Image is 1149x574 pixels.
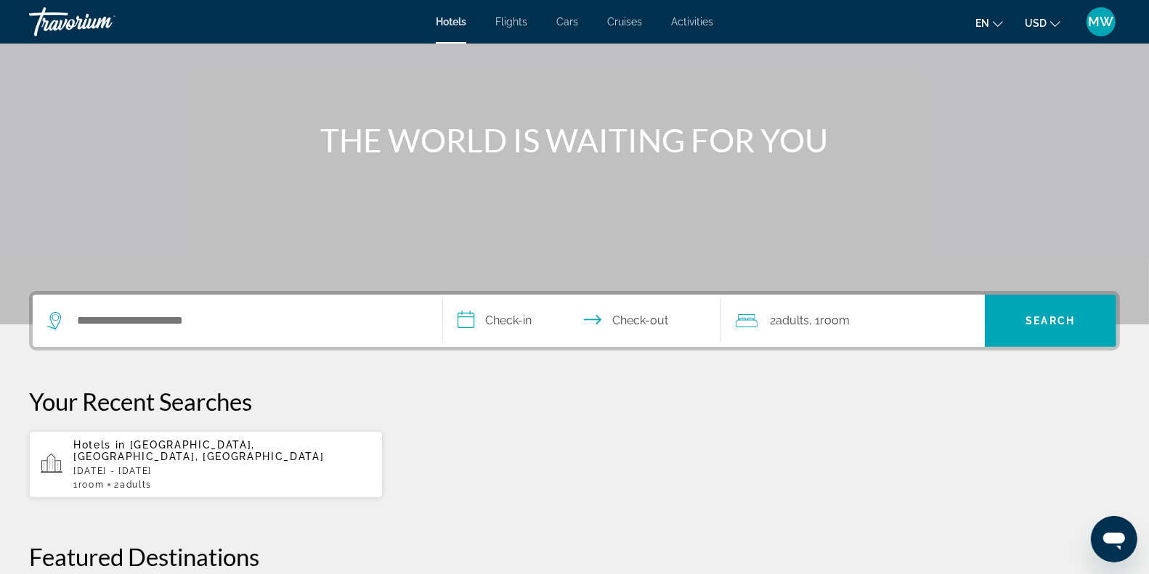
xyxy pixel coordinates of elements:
[114,480,152,490] span: 2
[78,480,105,490] span: Room
[436,16,466,28] a: Hotels
[1025,12,1060,33] button: Change currency
[29,387,1120,416] p: Your Recent Searches
[975,17,989,29] span: en
[671,16,713,28] a: Activities
[810,311,850,331] span: , 1
[1026,315,1075,327] span: Search
[821,313,850,327] span: Room
[1089,15,1114,29] span: MW
[76,310,421,332] input: Search hotel destination
[721,295,985,347] button: Travelers: 2 adults, 0 children
[495,16,527,28] a: Flights
[73,480,104,490] span: 1
[33,295,1116,347] div: Search widget
[771,311,810,331] span: 2
[73,466,371,476] p: [DATE] - [DATE]
[302,121,847,159] h1: THE WORLD IS WAITING FOR YOU
[73,439,324,462] span: [GEOGRAPHIC_DATA], [GEOGRAPHIC_DATA], [GEOGRAPHIC_DATA]
[29,542,1120,571] h2: Featured Destinations
[556,16,578,28] a: Cars
[776,313,810,327] span: Adults
[975,12,1003,33] button: Change language
[1091,516,1137,562] iframe: Az üzenetküldési ablak megnyitására szolgáló gomb
[1082,7,1120,37] button: User Menu
[73,439,126,451] span: Hotels in
[1025,17,1047,29] span: USD
[29,430,383,499] button: Hotels in [GEOGRAPHIC_DATA], [GEOGRAPHIC_DATA], [GEOGRAPHIC_DATA][DATE] - [DATE]1Room2Adults
[985,295,1117,347] button: Search
[607,16,642,28] a: Cruises
[120,480,152,490] span: Adults
[29,3,174,41] a: Travorium
[443,295,721,347] button: Select check in and out date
